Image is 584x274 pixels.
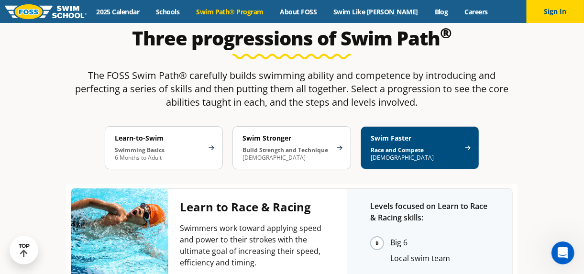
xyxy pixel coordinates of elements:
[188,7,272,16] a: Swim Path® Program
[390,252,489,265] li: Local swim team
[180,200,324,214] h4: Learn to Race & Racing
[456,7,496,16] a: Careers
[426,7,456,16] a: Blog
[325,7,427,16] a: Swim Like [PERSON_NAME]
[66,69,518,109] p: The FOSS Swim Path® carefully builds swimming ability and competence by introducing and perfectin...
[242,146,328,154] strong: Build Strength and Technique
[115,134,204,142] h4: Learn-to-Swim
[370,200,489,223] p: Levels focused on Learn to Race & Racing skills:
[66,27,518,50] h2: Three progressions of Swim Path
[551,241,574,264] iframe: Intercom live chat
[115,146,204,162] p: 6 Months to Adult
[371,146,460,162] p: [DEMOGRAPHIC_DATA]
[242,134,331,142] h4: Swim Stronger
[5,4,87,19] img: FOSS Swim School Logo
[19,243,30,258] div: TOP
[115,146,165,154] strong: Swimming Basics
[371,146,424,154] strong: Race and Compete
[180,222,324,268] p: Swimmers work toward applying speed and power to their strokes with the ultimate goal of increasi...
[148,7,188,16] a: Schools
[371,134,460,142] h4: Swim Faster
[390,236,489,251] li: Big 6
[272,7,325,16] a: About FOSS
[88,7,148,16] a: 2025 Calendar
[440,23,452,43] sup: ®
[242,146,331,162] p: [DEMOGRAPHIC_DATA]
